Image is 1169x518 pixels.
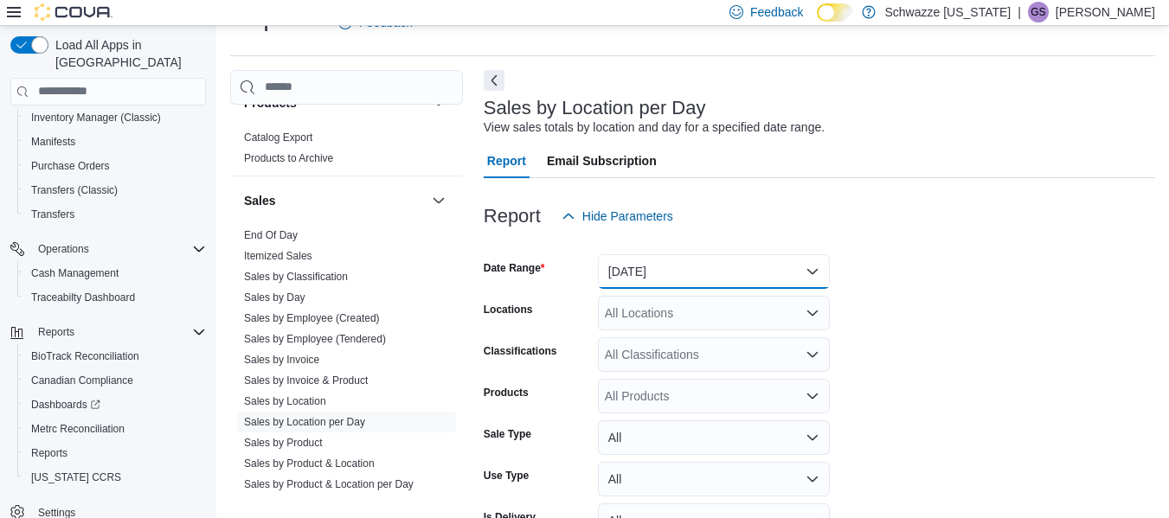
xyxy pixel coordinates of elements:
[3,320,213,344] button: Reports
[31,208,74,221] span: Transfers
[598,462,830,496] button: All
[244,477,414,491] span: Sales by Product & Location per Day
[35,3,112,21] img: Cova
[428,93,449,113] button: Products
[31,291,135,304] span: Traceabilty Dashboard
[582,208,673,225] span: Hide Parameters
[24,370,140,391] a: Canadian Compliance
[244,250,312,262] a: Itemized Sales
[17,178,213,202] button: Transfers (Classic)
[484,386,529,400] label: Products
[31,266,119,280] span: Cash Management
[244,353,319,367] span: Sales by Invoice
[598,254,830,289] button: [DATE]
[17,130,213,154] button: Manifests
[24,394,206,415] span: Dashboards
[17,393,213,417] a: Dashboards
[244,229,298,241] a: End Of Day
[244,312,380,324] a: Sales by Employee (Created)
[31,398,100,412] span: Dashboards
[24,287,142,308] a: Traceabilty Dashboard
[31,322,206,342] span: Reports
[244,354,319,366] a: Sales by Invoice
[428,190,449,211] button: Sales
[244,395,326,407] a: Sales by Location
[244,374,368,387] span: Sales by Invoice & Product
[244,228,298,242] span: End Of Day
[244,436,323,450] span: Sales by Product
[244,270,348,284] span: Sales by Classification
[806,389,819,403] button: Open list of options
[31,322,81,342] button: Reports
[24,467,206,488] span: Washington CCRS
[17,417,213,441] button: Metrc Reconciliation
[17,261,213,285] button: Cash Management
[244,478,414,490] a: Sales by Product & Location per Day
[244,291,305,304] span: Sales by Day
[244,131,312,144] a: Catalog Export
[244,271,348,283] a: Sales by Classification
[24,204,206,225] span: Transfers
[484,303,533,317] label: Locations
[17,441,213,465] button: Reports
[17,285,213,310] button: Traceabilty Dashboard
[17,202,213,227] button: Transfers
[31,239,206,259] span: Operations
[484,344,557,358] label: Classifications
[24,180,125,201] a: Transfers (Classic)
[24,131,206,152] span: Manifests
[31,135,75,149] span: Manifests
[244,374,368,387] a: Sales by Invoice & Product
[244,332,386,346] span: Sales by Employee (Tendered)
[24,346,146,367] a: BioTrack Reconciliation
[31,446,67,460] span: Reports
[244,437,323,449] a: Sales by Product
[24,467,128,488] a: [US_STATE] CCRS
[484,469,529,483] label: Use Type
[244,249,312,263] span: Itemized Sales
[31,183,118,197] span: Transfers (Classic)
[244,151,333,165] span: Products to Archive
[484,118,825,137] div: View sales totals by location and day for a specified date range.
[244,291,305,304] a: Sales by Day
[1018,2,1021,22] p: |
[1028,2,1049,22] div: Gulzar Sayall
[244,416,365,428] a: Sales by Location per Day
[750,3,803,21] span: Feedback
[38,325,74,339] span: Reports
[31,349,139,363] span: BioTrack Reconciliation
[230,127,463,176] div: Products
[31,159,110,173] span: Purchase Orders
[17,344,213,368] button: BioTrack Reconciliation
[1056,2,1155,22] p: [PERSON_NAME]
[484,261,545,275] label: Date Range
[24,370,206,391] span: Canadian Compliance
[24,443,206,464] span: Reports
[244,415,365,429] span: Sales by Location per Day
[17,106,213,130] button: Inventory Manager (Classic)
[24,180,206,201] span: Transfers (Classic)
[31,422,125,436] span: Metrc Reconciliation
[24,263,125,284] a: Cash Management
[244,457,375,470] a: Sales by Product & Location
[24,287,206,308] span: Traceabilty Dashboard
[484,427,531,441] label: Sale Type
[38,242,89,256] span: Operations
[1031,2,1045,22] span: GS
[24,443,74,464] a: Reports
[24,131,82,152] a: Manifests
[31,111,161,125] span: Inventory Manager (Classic)
[24,204,81,225] a: Transfers
[17,465,213,489] button: [US_STATE] CCRS
[884,2,1011,22] p: Schwazze [US_STATE]
[24,156,117,176] a: Purchase Orders
[244,457,375,470] span: Sales by Product & Location
[24,263,206,284] span: Cash Management
[24,156,206,176] span: Purchase Orders
[244,192,425,209] button: Sales
[806,306,819,320] button: Open list of options
[24,419,132,439] a: Metrc Reconciliation
[17,154,213,178] button: Purchase Orders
